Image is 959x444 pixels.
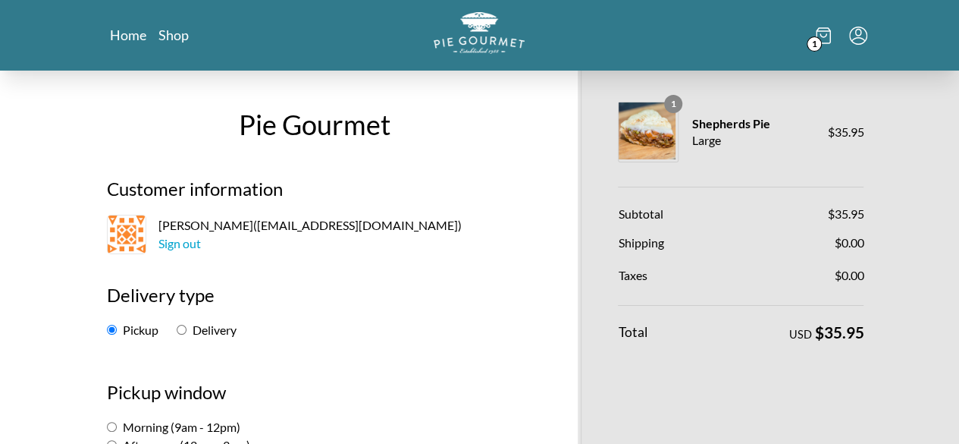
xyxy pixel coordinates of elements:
h1: Pie Gourmet [96,104,534,145]
img: Shepherds Pie [619,102,675,159]
a: Shop [158,26,189,44]
input: Delivery [177,325,186,335]
a: Logo [434,12,525,58]
h2: Delivery type [107,282,523,321]
img: logo [434,12,525,54]
span: 1 [807,36,822,52]
label: Morning (9am - 12pm) [107,420,240,434]
a: Home [110,26,146,44]
h2: Pickup window [107,379,523,418]
h2: Customer information [107,175,523,215]
a: Sign out [158,236,201,250]
input: Morning (9am - 12pm) [107,422,117,432]
button: Menu [849,27,867,45]
input: Pickup [107,325,117,335]
label: Delivery [177,323,237,337]
span: 1 [664,95,682,113]
label: Pickup [107,323,158,337]
span: [PERSON_NAME] ( [EMAIL_ADDRESS][DOMAIN_NAME] ) [158,216,462,253]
